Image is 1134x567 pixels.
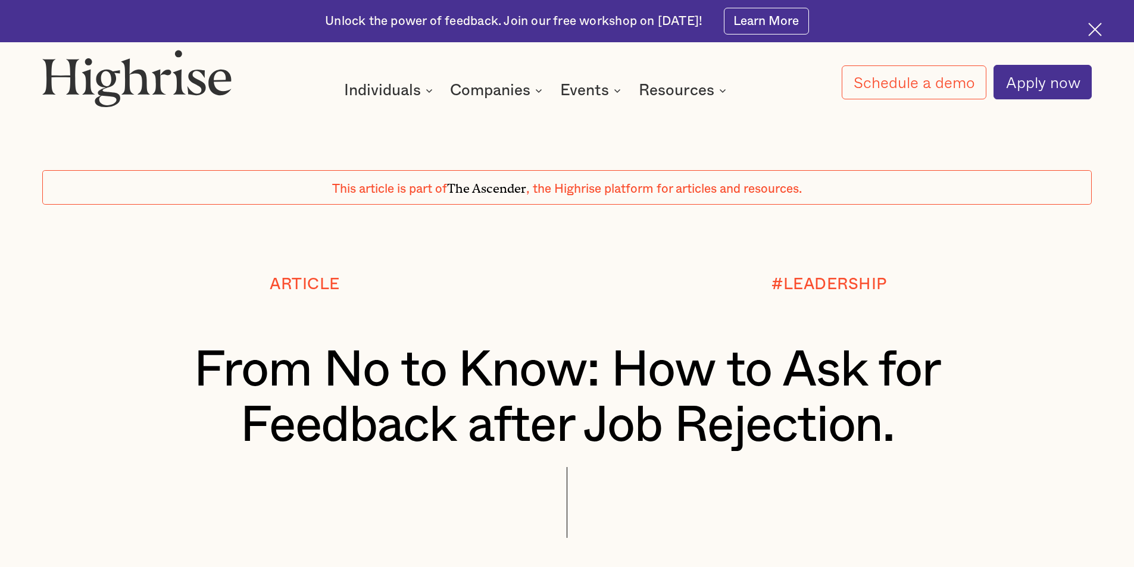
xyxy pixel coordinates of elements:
[270,275,340,293] div: Article
[447,178,526,193] span: The Ascender
[86,343,1048,454] h1: From No to Know: How to Ask for Feedback after Job Rejection.
[450,83,530,98] div: Companies
[994,65,1092,99] a: Apply now
[526,183,802,195] span: , the Highrise platform for articles and resources.
[639,83,730,98] div: Resources
[560,83,624,98] div: Events
[344,83,421,98] div: Individuals
[450,83,546,98] div: Companies
[1088,23,1102,36] img: Cross icon
[771,275,887,293] div: #LEADERSHIP
[560,83,609,98] div: Events
[842,65,987,99] a: Schedule a demo
[332,183,447,195] span: This article is part of
[724,8,809,35] a: Learn More
[42,49,232,106] img: Highrise logo
[344,83,436,98] div: Individuals
[325,13,702,30] div: Unlock the power of feedback. Join our free workshop on [DATE]!
[639,83,714,98] div: Resources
